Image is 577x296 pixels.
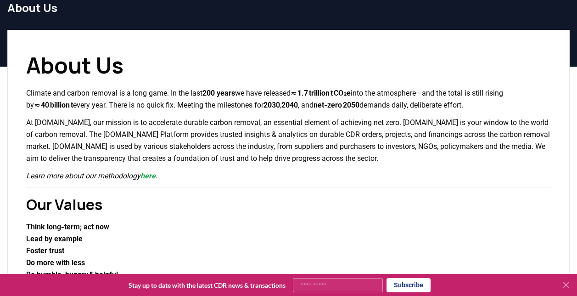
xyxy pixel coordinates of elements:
[263,101,280,109] strong: 2030
[26,49,551,82] h1: About Us
[26,246,64,255] strong: Foster trust
[26,194,551,216] h2: Our Values
[26,117,551,165] p: At [DOMAIN_NAME], our mission is to accelerate durable carbon removal, an essential element of ac...
[202,89,235,97] strong: 200 years
[26,222,109,231] strong: Think long‑term; act now
[140,171,156,180] a: here
[314,101,359,109] strong: net‑zero 2050
[281,101,298,109] strong: 2040
[26,234,83,243] strong: Lead by example
[291,89,351,97] strong: ≈ 1.7 trillion t CO₂e
[26,87,551,111] p: Climate and carbon removal is a long game. In the last we have released into the atmosphere—and t...
[26,270,118,279] strong: Be humble, hungry & helpful
[7,0,570,15] h1: About Us
[26,171,157,180] em: Learn more about our methodology .
[34,101,73,109] strong: ≈ 40 billion t
[26,258,85,267] strong: Do more with less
